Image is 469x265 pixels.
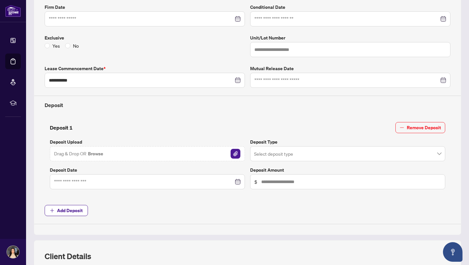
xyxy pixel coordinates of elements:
span: Drag & Drop OR BrowseFile Attachement [50,146,245,161]
img: Profile Icon [7,246,19,258]
button: Add Deposit [45,205,88,216]
label: Firm Date [45,4,245,11]
button: File Attachement [230,148,241,159]
label: Unit/Lot Number [250,34,450,41]
label: Deposit Date [50,166,245,174]
span: minus [400,125,404,130]
span: plus [50,208,54,213]
span: Drag & Drop OR [54,149,104,158]
span: Remove Deposit [407,122,441,133]
label: Lease Commencement Date [45,65,245,72]
span: $ [254,178,257,185]
button: Browse [87,149,104,158]
button: Open asap [443,242,462,262]
label: Deposit Amount [250,166,445,174]
img: logo [5,5,21,17]
h2: Client Details [45,251,91,261]
span: Yes [50,42,63,49]
label: Deposit Upload [50,138,245,146]
span: Add Deposit [57,205,83,216]
h4: Deposit [45,101,450,109]
label: Mutual Release Date [250,65,450,72]
label: Exclusive [45,34,245,41]
button: Remove Deposit [395,122,445,133]
h4: Deposit 1 [50,124,73,132]
span: No [70,42,81,49]
img: File Attachement [231,149,240,159]
label: Deposit Type [250,138,445,146]
label: Conditional Date [250,4,450,11]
